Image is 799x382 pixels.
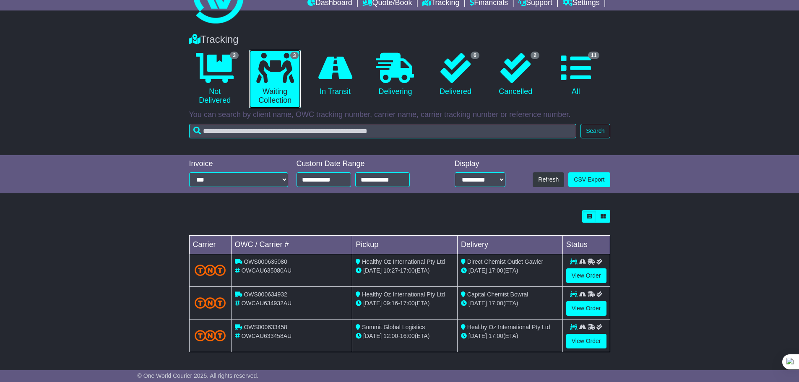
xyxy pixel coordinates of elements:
span: 17:00 [400,300,415,307]
span: 12:00 [383,333,398,339]
div: - (ETA) [356,266,454,275]
span: [DATE] [363,267,382,274]
button: Refresh [533,172,564,187]
span: Summit Global Logistics [362,324,425,330]
td: Status [562,236,610,254]
span: 09:16 [383,300,398,307]
div: - (ETA) [356,299,454,308]
span: Capital Chemist Bowral [467,291,528,298]
span: 17:00 [489,300,503,307]
a: CSV Export [568,172,610,187]
span: 11 [588,52,599,59]
a: View Order [566,334,606,348]
a: In Transit [309,50,361,99]
a: Delivering [370,50,421,99]
span: [DATE] [468,300,487,307]
span: [DATE] [468,333,487,339]
span: 17:00 [400,267,415,274]
p: You can search by client name, OWC tracking number, carrier name, carrier tracking number or refe... [189,110,610,120]
span: 3 [290,52,299,59]
div: - (ETA) [356,332,454,340]
a: View Order [566,268,606,283]
div: Tracking [185,34,614,46]
button: Search [580,124,610,138]
td: Delivery [457,236,562,254]
span: OWCAU635080AU [241,267,291,274]
span: OWS000634932 [244,291,287,298]
span: Healthy Oz International Pty Ltd [467,324,550,330]
a: 2 Cancelled [490,50,541,99]
a: View Order [566,301,606,316]
div: (ETA) [461,299,559,308]
div: Display [455,159,505,169]
td: Pickup [352,236,458,254]
span: Healthy Oz International Pty Ltd [362,258,445,265]
img: TNT_Domestic.png [195,297,226,309]
span: OWCAU633458AU [241,333,291,339]
span: OWS000633458 [244,324,287,330]
div: Invoice [189,159,288,169]
span: 6 [471,52,479,59]
div: Custom Date Range [297,159,431,169]
span: [DATE] [363,333,382,339]
a: 3 Not Delivered [189,50,241,108]
a: 6 Delivered [429,50,481,99]
a: 3 Waiting Collection [249,50,301,108]
span: 2 [531,52,539,59]
span: [DATE] [468,267,487,274]
span: [DATE] [363,300,382,307]
span: 17:00 [489,267,503,274]
span: OWS000635080 [244,258,287,265]
span: 10:27 [383,267,398,274]
span: 17:00 [489,333,503,339]
span: OWCAU634932AU [241,300,291,307]
a: 11 All [550,50,601,99]
span: 3 [230,52,239,59]
span: 16:00 [400,333,415,339]
td: Carrier [189,236,231,254]
div: (ETA) [461,332,559,340]
span: Direct Chemist Outlet Gawler [467,258,543,265]
span: © One World Courier 2025. All rights reserved. [138,372,259,379]
div: (ETA) [461,266,559,275]
span: Healthy Oz International Pty Ltd [362,291,445,298]
img: TNT_Domestic.png [195,265,226,276]
img: TNT_Domestic.png [195,330,226,341]
td: OWC / Carrier # [231,236,352,254]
